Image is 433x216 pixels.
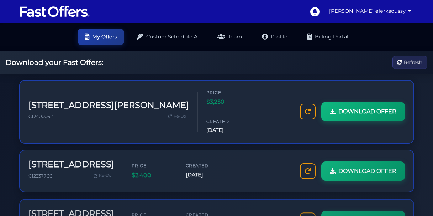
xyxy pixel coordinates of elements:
a: DOWNLOAD OFFER [321,102,405,121]
span: Created [206,118,249,125]
a: [PERSON_NAME] elerksoussy [326,4,414,18]
a: Re-Do [91,171,114,180]
a: Team [210,29,249,45]
span: C12400062 [28,114,53,119]
span: Created [186,162,228,169]
span: DOWNLOAD OFFER [338,166,396,175]
h3: [STREET_ADDRESS] [28,159,114,169]
span: $3,250 [206,97,249,107]
a: My Offers [78,29,124,45]
span: DOWNLOAD OFFER [338,107,396,116]
span: Price [132,162,174,169]
span: $2,400 [132,170,174,180]
a: Re-Do [165,112,189,121]
a: Custom Schedule A [130,29,205,45]
a: Billing Portal [300,29,355,45]
a: DOWNLOAD OFFER [321,161,405,180]
span: Refresh [404,58,422,66]
span: Re-Do [174,113,186,120]
h2: Download your Fast Offers: [6,58,103,67]
span: [DATE] [206,126,249,134]
span: [DATE] [186,170,228,179]
span: Price [206,89,249,96]
h3: [STREET_ADDRESS][PERSON_NAME] [28,100,189,110]
span: Re-Do [99,172,111,179]
span: C12337766 [28,173,52,178]
a: Profile [255,29,295,45]
button: Refresh [392,56,427,69]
